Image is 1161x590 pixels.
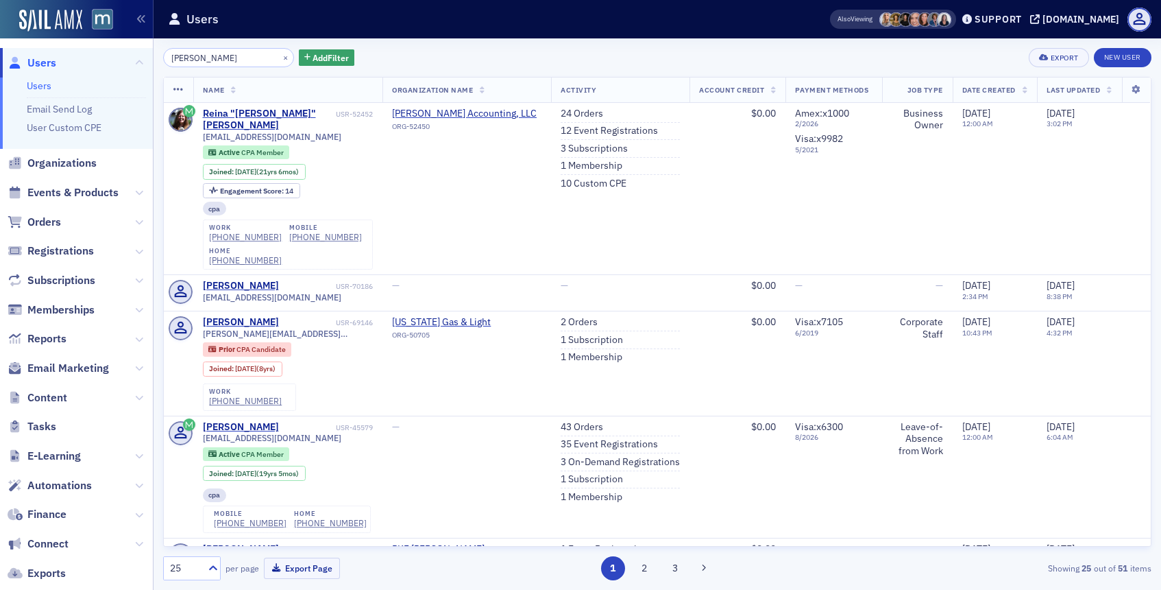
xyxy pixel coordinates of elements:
[392,279,400,292] span: —
[209,232,282,242] div: [PHONE_NUMBER]
[1047,85,1100,95] span: Last Updated
[203,292,341,303] span: [EMAIL_ADDRESS][DOMAIN_NAME]
[27,303,95,318] span: Memberships
[203,108,334,132] a: Reina "[PERSON_NAME]" [PERSON_NAME]
[203,447,290,461] div: Active: Active: CPA Member
[235,167,256,176] span: [DATE]
[27,390,67,405] span: Content
[214,510,286,518] div: mobile
[962,119,993,128] time: 12:00 AM
[632,556,656,580] button: 2
[892,108,942,132] div: Business Owner
[203,183,300,198] div: Engagement Score: 14
[561,125,658,137] a: 12 Event Registrations
[561,143,628,155] a: 3 Subscriptions
[663,556,687,580] button: 3
[962,432,993,442] time: 12:00 AM
[203,466,306,481] div: Joined: 2006-04-24 00:00:00
[170,561,200,576] div: 25
[299,49,355,67] button: AddFilter
[1047,432,1073,442] time: 6:04 AM
[27,80,51,92] a: Users
[908,12,922,27] span: Katie Foo
[936,279,943,292] span: —
[889,12,903,27] span: Laura Swann
[203,280,279,292] a: [PERSON_NAME]
[962,279,990,292] span: [DATE]
[392,85,473,95] span: Organization Name
[294,518,367,528] a: [PHONE_NUMBER]
[962,292,988,301] time: 2:34 PM
[1047,107,1075,119] span: [DATE]
[209,396,282,406] div: [PHONE_NUMBER]
[19,10,82,32] img: SailAMX
[1127,8,1151,32] span: Profile
[27,478,92,493] span: Automations
[203,362,282,377] div: Joined: 2017-09-06 00:00:00
[795,107,849,119] span: Amex : x1000
[27,185,119,200] span: Events & Products
[1047,316,1075,328] span: [DATE]
[751,107,776,119] span: $0.00
[392,108,537,120] a: [PERSON_NAME] Accounting, LLC
[838,14,872,24] span: Viewing
[8,303,95,318] a: Memberships
[8,273,95,288] a: Subscriptions
[313,51,349,64] span: Add Filter
[392,108,537,120] span: Penrod Accounting, LLC
[795,132,843,145] span: Visa : x9982
[561,351,622,364] a: 1 Membership
[899,12,913,27] span: Lauren McDonough
[1051,54,1079,62] div: Export
[1042,13,1119,25] div: [DOMAIN_NAME]
[1030,14,1124,24] button: [DOMAIN_NAME]
[27,121,101,134] a: User Custom CPE
[962,316,990,328] span: [DATE]
[289,232,362,242] div: [PHONE_NUMBER]
[795,145,872,154] span: 5 / 2021
[795,421,843,433] span: Visa : x6300
[1047,279,1075,292] span: [DATE]
[561,456,680,469] a: 3 On-Demand Registrations
[27,361,109,376] span: Email Marketing
[1047,292,1073,301] time: 8:38 PM
[203,202,227,215] div: cpa
[289,224,362,232] div: mobile
[92,9,113,30] img: SailAMX
[336,110,373,119] div: USR-52452
[209,224,282,232] div: work
[699,85,764,95] span: Account Credit
[8,361,109,376] a: Email Marketing
[8,215,61,230] a: Orders
[892,316,942,340] div: Corporate Staff
[208,449,283,458] a: Active CPA Member
[235,469,299,478] div: (19yrs 5mos)
[27,331,66,346] span: Reports
[8,244,94,259] a: Registrations
[8,331,66,346] a: Reports
[751,279,776,292] span: $0.00
[281,318,373,327] div: USR-69146
[208,345,285,354] a: Prior CPA Candidate
[1047,328,1073,338] time: 4:32 PM
[8,390,67,405] a: Content
[8,449,81,464] a: E-Learning
[27,103,92,115] a: Email Send Log
[27,215,61,230] span: Orders
[280,51,292,63] button: ×
[236,344,286,354] span: CPA Candidate
[392,331,517,344] div: ORG-50705
[203,342,292,356] div: Prior: Prior: CPA Candidate
[281,423,373,432] div: USR-45579
[561,108,603,120] a: 24 Orders
[27,419,56,434] span: Tasks
[27,536,69,552] span: Connect
[27,449,81,464] span: E-Learning
[831,562,1151,574] div: Showing out of items
[795,85,868,95] span: Payment Methods
[795,543,803,555] span: —
[1094,48,1151,67] a: New User
[392,316,517,329] a: [US_STATE] Gas & Light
